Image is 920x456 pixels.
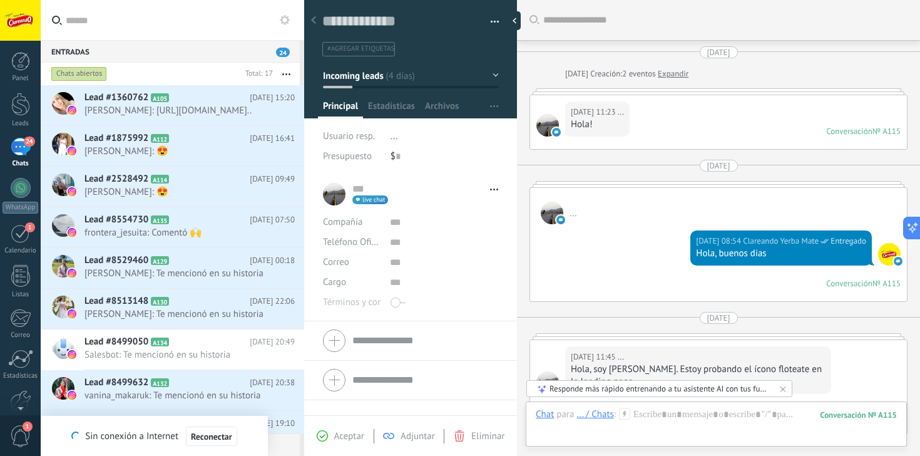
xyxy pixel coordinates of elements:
span: Lead #1875992 [84,132,148,145]
span: Estadísticas [368,100,415,118]
span: Clareando Yerba Mate [878,243,901,266]
span: [DATE] 20:49 [250,336,295,348]
img: onlinechat.svg [556,215,565,224]
span: Usuario resp. [323,130,375,142]
a: Lead #8499050 A134 [DATE] 20:49 Salesbot: Te mencionó en su historia [41,329,304,370]
span: [PERSON_NAME]: Te mencionó en su historia [84,308,271,320]
span: [DATE] 15:20 [250,91,295,104]
img: instagram.svg [68,228,76,237]
span: ... [618,351,624,363]
div: Correo [3,331,39,339]
span: para [556,408,574,421]
div: Conversación [826,126,872,137]
div: Responde más rápido entrenando a tu asistente AI con tus fuentes de datos [549,383,770,394]
span: A105 [151,93,169,102]
span: 2 eventos [622,68,655,80]
img: onlinechat.svg [894,257,902,266]
span: [DATE] 22:06 [250,295,295,308]
img: instagram.svg [68,269,76,277]
button: Correo [323,252,349,272]
div: Leads [3,120,39,128]
span: frontera_jesuita: Comentó 🙌 [84,227,271,239]
span: Lead #8499632 [84,376,148,389]
span: 1 [23,422,33,432]
span: [DATE] 00:18 [250,254,295,267]
button: Reconectar [186,427,237,447]
span: Lead #8529460 [84,254,148,267]
span: A135 [151,215,169,224]
a: Lead #8529460 A129 [DATE] 00:18 [PERSON_NAME]: Te mencionó en su historia [41,248,304,288]
span: ... [541,202,563,224]
span: Principal [323,100,358,118]
div: № A115 [872,126,901,137]
a: Lead #8513148 A130 [DATE] 22:06 [PERSON_NAME]: Te mencionó en su historia [41,289,304,329]
span: ... [570,207,577,219]
div: Compañía [323,212,381,232]
img: instagram.svg [68,350,76,359]
span: live chat [362,197,385,203]
div: Conversación [826,278,872,289]
span: Salesbot: Te mencionó en su historia [84,349,271,361]
div: Hola, soy [PERSON_NAME]. Estoy probando el ícono floteate en la landing page [571,363,825,388]
a: Lead #1875992 A112 [DATE] 16:41 [PERSON_NAME]: 😍 [41,126,304,166]
img: instagram.svg [68,147,76,155]
span: A134 [151,338,169,346]
img: instagram.svg [68,391,76,400]
span: Lead #8513148 [84,295,148,308]
span: Eliminar [471,430,504,442]
span: ... [536,371,559,394]
div: Usuario resp. [323,127,381,147]
span: [DATE] 09:49 [250,173,295,185]
span: A129 [151,256,169,265]
div: Ocultar [508,11,521,30]
a: Expandir [658,68,688,80]
div: Entradas [41,40,300,63]
span: ... [618,106,624,118]
span: A130 [151,297,169,306]
div: WhatsApp [3,202,38,214]
div: Sin conexión a Internet [71,426,237,447]
div: [DATE] 11:23 [571,106,618,118]
span: [PERSON_NAME]: Te mencionó en su historia [84,267,271,279]
span: ... [391,130,398,142]
span: [DATE] 16:41 [250,132,295,145]
div: Chats abiertos [51,66,107,81]
div: Hola, buenos dias [696,247,866,260]
div: [DATE] [707,160,730,172]
span: [DATE] 19:10 [250,417,295,430]
div: Presupuesto [323,147,381,167]
span: Reconectar [191,432,232,441]
span: Correo [323,256,349,268]
div: [DATE] 11:45 [571,351,618,363]
span: Entregado [831,235,866,247]
div: Estadísticas [3,372,39,380]
div: [DATE] 08:54 [696,235,743,247]
span: A132 [151,378,169,387]
button: Más [273,63,300,85]
button: Teléfono Oficina [323,232,381,252]
img: instagram.svg [68,187,76,196]
div: Panel [3,75,39,83]
div: 115 [820,410,897,420]
span: 1 [25,222,35,232]
span: Lead #1360762 [84,91,148,104]
div: [DATE] [565,68,590,80]
div: Hola! [571,118,624,131]
div: Calendario [3,247,39,255]
span: Teléfono Oficina [323,236,388,248]
img: onlinechat.svg [552,128,561,137]
span: Adjuntar [401,430,435,442]
div: ... / Chats [576,408,613,420]
span: [PERSON_NAME]: 😍 [84,186,271,198]
a: Lead #8499632 A132 [DATE] 20:38 vanina_makaruk: Te mencionó en su historia [41,370,304,410]
div: $ [391,147,499,167]
a: Lead #2528492 A114 [DATE] 09:49 [PERSON_NAME]: 😍 [41,167,304,207]
span: Términos y condiciones [323,298,416,307]
span: [DATE] 20:38 [250,376,295,389]
a: Lead #1360762 A105 [DATE] 15:20 [PERSON_NAME]: [URL][DOMAIN_NAME].. [41,85,304,125]
span: A112 [151,134,169,143]
span: 24 [276,48,290,57]
div: Creación: [565,68,688,80]
div: Total: 17 [240,68,273,80]
span: A114 [151,175,169,184]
